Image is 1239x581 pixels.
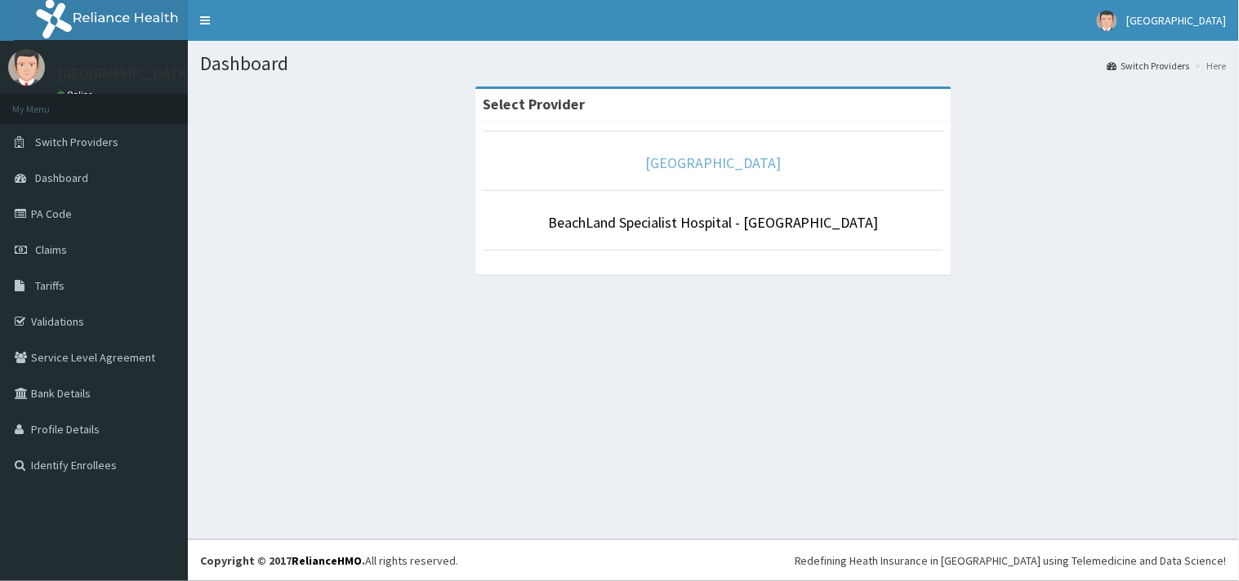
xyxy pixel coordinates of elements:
li: Here [1192,59,1227,73]
footer: All rights reserved. [188,539,1239,581]
div: Redefining Heath Insurance in [GEOGRAPHIC_DATA] using Telemedicine and Data Science! [795,552,1227,569]
a: BeachLand Specialist Hospital - [GEOGRAPHIC_DATA] [548,213,879,232]
img: User Image [8,49,45,86]
span: Dashboard [35,171,88,185]
span: Claims [35,242,67,257]
span: Tariffs [35,278,65,293]
strong: Copyright © 2017 . [200,553,365,568]
a: [GEOGRAPHIC_DATA] [646,153,782,172]
span: [GEOGRAPHIC_DATA] [1127,13,1227,28]
a: RelianceHMO [292,553,362,568]
h1: Dashboard [200,53,1227,74]
img: User Image [1097,11,1117,31]
a: Online [57,89,96,100]
p: [GEOGRAPHIC_DATA] [57,66,192,81]
strong: Select Provider [484,95,586,113]
span: Switch Providers [35,135,118,149]
a: Switch Providers [1108,59,1190,73]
